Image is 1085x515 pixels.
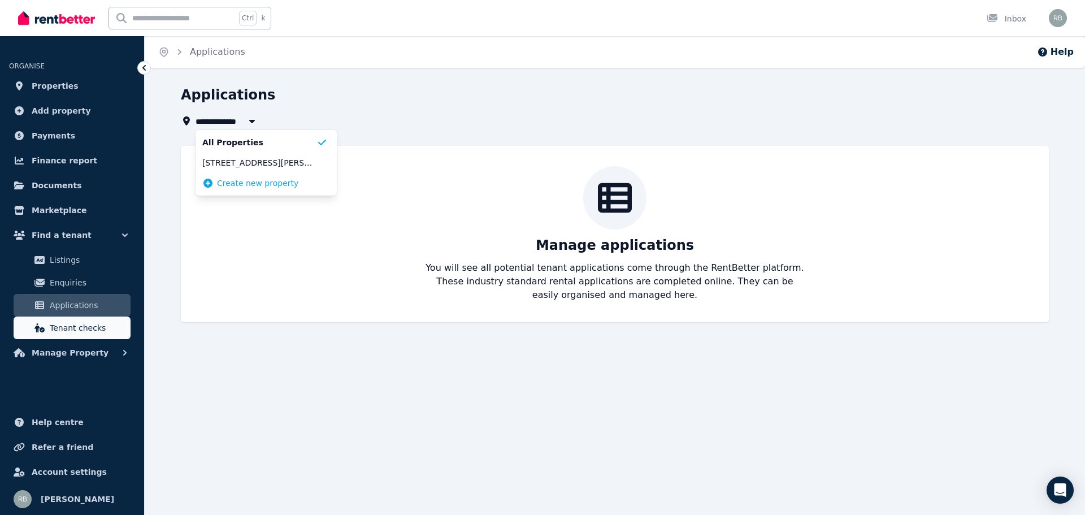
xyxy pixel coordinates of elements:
a: Finance report [9,149,135,172]
span: Account settings [32,465,107,479]
span: Enquiries [50,276,126,289]
button: Help [1037,45,1074,59]
span: ORGANISE [9,62,45,70]
p: Manage applications [536,236,694,254]
span: Marketplace [32,204,86,217]
img: Rick Baek [1049,9,1067,27]
span: Ctrl [239,11,257,25]
h1: Applications [181,86,275,104]
a: Documents [9,174,135,197]
span: Finance report [32,154,97,167]
p: You will see all potential tenant applications come through the RentBetter platform. These indust... [425,261,805,302]
span: All Properties [202,137,316,148]
span: k [261,14,265,23]
span: Add property [32,104,91,118]
a: Applications [190,46,245,57]
span: Find a tenant [32,228,92,242]
img: Rick Baek [14,490,32,508]
button: Manage Property [9,341,135,364]
span: Listings [50,253,126,267]
span: Properties [32,79,79,93]
span: Payments [32,129,75,142]
a: Applications [14,294,131,317]
span: Manage Property [32,346,108,360]
span: Help centre [32,416,84,429]
nav: Breadcrumb [145,36,259,68]
span: Refer a friend [32,440,93,454]
span: Create new property [217,178,298,189]
span: Tenant checks [50,321,126,335]
a: Enquiries [14,271,131,294]
a: Listings [14,249,131,271]
span: [STREET_ADDRESS][PERSON_NAME] [202,157,316,168]
a: Add property [9,99,135,122]
div: Inbox [987,13,1026,24]
a: Help centre [9,411,135,434]
a: Refer a friend [9,436,135,458]
div: Open Intercom Messenger [1047,477,1074,504]
button: Find a tenant [9,224,135,246]
a: Properties [9,75,135,97]
a: Marketplace [9,199,135,222]
span: Applications [50,298,126,312]
a: Payments [9,124,135,147]
img: RentBetter [18,10,95,27]
a: Account settings [9,461,135,483]
a: Tenant checks [14,317,131,339]
span: [PERSON_NAME] [41,492,114,506]
span: Documents [32,179,82,192]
